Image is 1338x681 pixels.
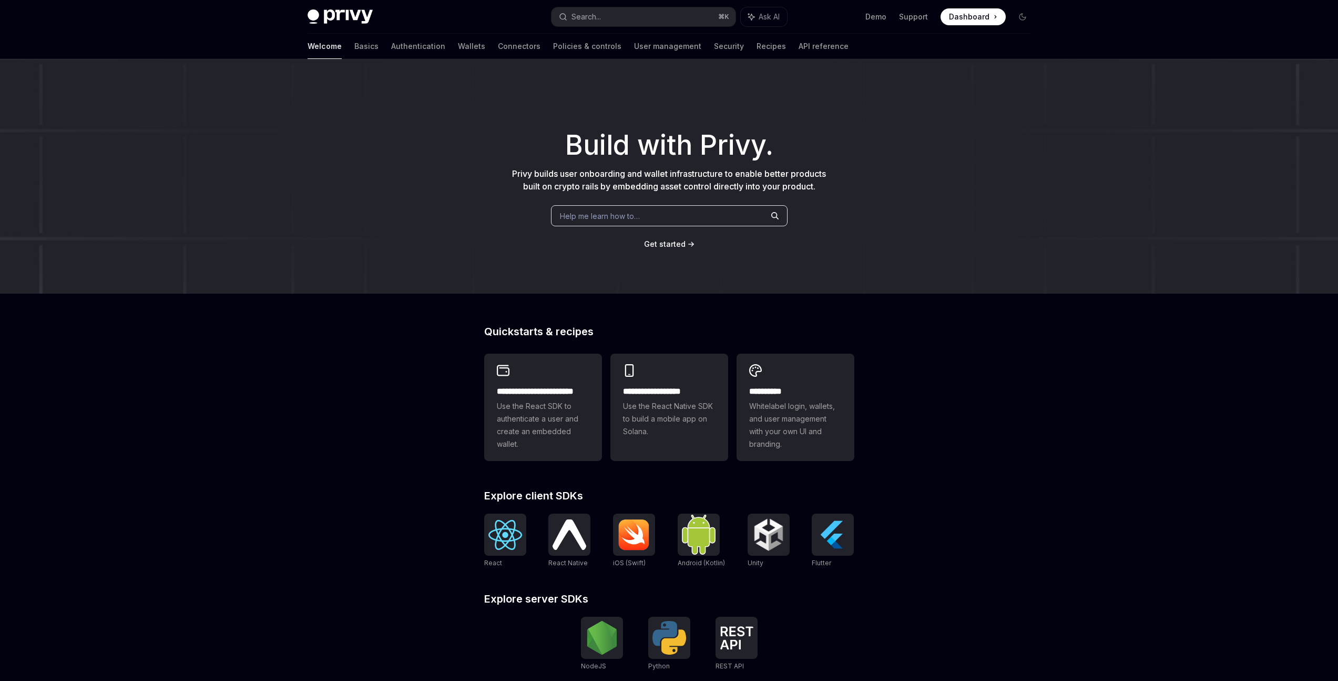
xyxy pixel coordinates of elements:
[497,400,589,450] span: Use the React SDK to authenticate a user and create an embedded wallet.
[648,617,690,672] a: PythonPython
[613,514,655,568] a: iOS (Swift)iOS (Swift)
[308,34,342,59] a: Welcome
[512,168,826,192] span: Privy builds user onboarding and wallet infrastructure to enable better products built on crypto ...
[551,7,736,26] button: Search...⌘K
[585,621,619,655] img: NodeJS
[354,34,379,59] a: Basics
[553,34,621,59] a: Policies & controls
[652,621,686,655] img: Python
[748,559,763,567] span: Unity
[714,34,744,59] a: Security
[553,519,586,549] img: React Native
[634,34,701,59] a: User management
[548,514,590,568] a: React NativeReact Native
[617,519,651,550] img: iOS (Swift)
[749,400,842,450] span: Whitelabel login, wallets, and user management with your own UI and branding.
[716,662,744,670] span: REST API
[716,617,758,672] a: REST APIREST API
[458,34,485,59] a: Wallets
[623,400,716,438] span: Use the React Native SDK to build a mobile app on Solana.
[899,12,928,22] a: Support
[812,514,854,568] a: FlutterFlutter
[1014,8,1031,25] button: Toggle dark mode
[488,520,522,550] img: React
[752,518,785,552] img: Unity
[571,11,601,23] div: Search...
[799,34,849,59] a: API reference
[737,354,854,461] a: **** *****Whitelabel login, wallets, and user management with your own UI and branding.
[757,34,786,59] a: Recipes
[748,514,790,568] a: UnityUnity
[581,662,606,670] span: NodeJS
[678,559,725,567] span: Android (Kotlin)
[949,12,989,22] span: Dashboard
[644,239,686,249] a: Get started
[678,514,725,568] a: Android (Kotlin)Android (Kotlin)
[484,326,594,337] span: Quickstarts & recipes
[644,239,686,248] span: Get started
[484,594,588,604] span: Explore server SDKs
[308,9,373,24] img: dark logo
[613,559,646,567] span: iOS (Swift)
[759,12,780,22] span: Ask AI
[391,34,445,59] a: Authentication
[720,626,753,649] img: REST API
[648,662,670,670] span: Python
[560,211,640,222] span: Help me learn how to…
[484,514,526,568] a: ReactReact
[565,136,773,155] span: Build with Privy.
[718,13,729,21] span: ⌘ K
[812,559,831,567] span: Flutter
[581,617,623,672] a: NodeJSNodeJS
[484,490,583,501] span: Explore client SDKs
[741,7,787,26] button: Ask AI
[498,34,540,59] a: Connectors
[548,559,588,567] span: React Native
[484,559,502,567] span: React
[865,12,886,22] a: Demo
[682,515,716,554] img: Android (Kotlin)
[941,8,1006,25] a: Dashboard
[816,518,850,552] img: Flutter
[610,354,728,461] a: **** **** **** ***Use the React Native SDK to build a mobile app on Solana.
